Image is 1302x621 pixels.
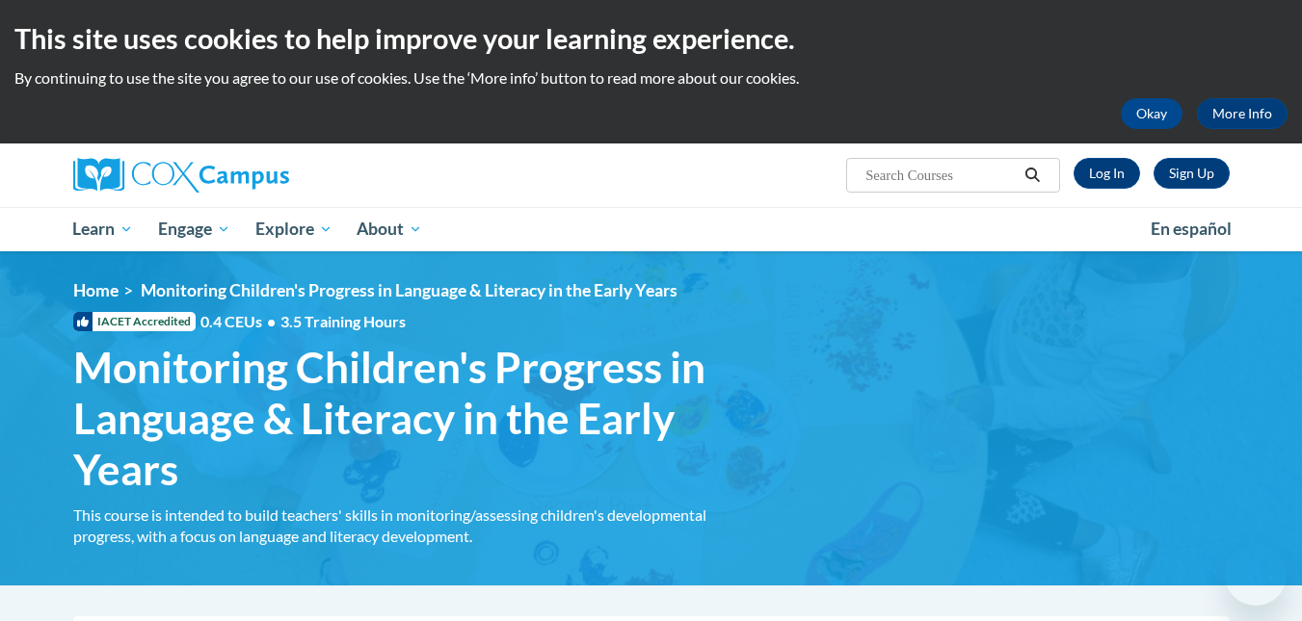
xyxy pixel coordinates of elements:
[1154,158,1230,189] a: Register
[44,207,1259,251] div: Main menu
[280,312,406,330] span: 3.5 Training Hours
[1074,158,1140,189] a: Log In
[357,218,422,241] span: About
[73,342,738,494] span: Monitoring Children's Progress in Language & Literacy in the Early Years
[1018,164,1047,187] button: Search
[73,280,119,300] a: Home
[14,67,1288,89] p: By continuing to use the site you agree to our use of cookies. Use the ‘More info’ button to read...
[73,158,439,193] a: Cox Campus
[864,164,1018,187] input: Search Courses
[72,218,133,241] span: Learn
[61,207,146,251] a: Learn
[158,218,230,241] span: Engage
[1151,219,1232,239] span: En español
[1197,98,1288,129] a: More Info
[200,311,406,332] span: 0.4 CEUs
[73,312,196,331] span: IACET Accredited
[243,207,345,251] a: Explore
[1121,98,1182,129] button: Okay
[14,19,1288,58] h2: This site uses cookies to help improve your learning experience.
[141,280,678,300] span: Monitoring Children's Progress in Language & Literacy in the Early Years
[1225,544,1287,606] iframe: Button to launch messaging window
[146,207,243,251] a: Engage
[73,158,289,193] img: Cox Campus
[255,218,332,241] span: Explore
[344,207,435,251] a: About
[1138,209,1244,249] a: En español
[267,312,276,330] span: •
[73,505,738,547] div: This course is intended to build teachers' skills in monitoring/assessing children's developmenta...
